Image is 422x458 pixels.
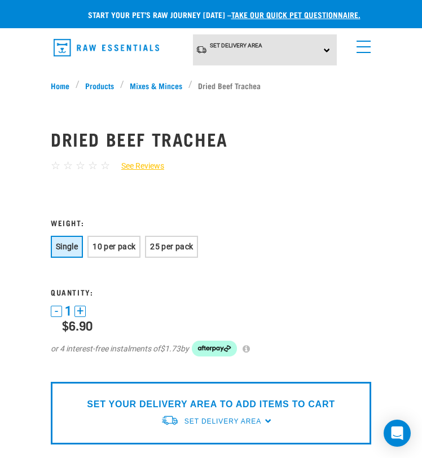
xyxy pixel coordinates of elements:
a: take our quick pet questionnaire. [231,12,361,16]
p: SET YOUR DELIVERY AREA TO ADD ITEMS TO CART [87,398,335,411]
span: ☆ [100,159,110,172]
button: - [51,306,62,317]
span: Set Delivery Area [184,417,261,425]
span: ☆ [51,159,60,172]
h3: Weight: [51,218,371,227]
div: $6.90 [62,318,371,332]
img: Raw Essentials Logo [54,39,159,56]
span: ☆ [76,159,85,172]
button: + [74,306,86,317]
span: 25 per pack [150,242,193,251]
span: Single [56,242,78,251]
span: ☆ [88,159,98,172]
button: Single [51,236,83,258]
a: See Reviews [110,160,164,172]
h3: Quantity: [51,288,371,296]
nav: breadcrumbs [51,80,371,91]
button: 10 per pack [87,236,140,258]
a: Mixes & Minces [124,80,188,91]
span: Set Delivery Area [210,42,262,49]
button: 25 per pack [145,236,198,258]
span: ☆ [63,159,73,172]
h1: Dried Beef Trachea [51,129,371,149]
div: Open Intercom Messenger [384,420,411,447]
span: 1 [65,305,72,317]
a: menu [351,34,371,54]
img: van-moving.png [196,45,207,54]
img: Afterpay [192,341,237,356]
span: 10 per pack [93,242,135,251]
img: van-moving.png [161,415,179,426]
a: Products [80,80,120,91]
a: Home [51,80,76,91]
span: $1.73 [160,343,181,355]
div: or 4 interest-free instalments of by [51,341,371,356]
